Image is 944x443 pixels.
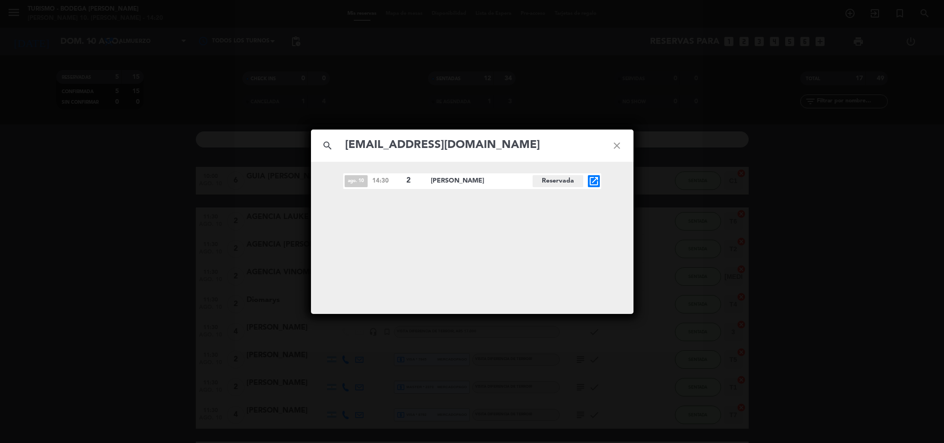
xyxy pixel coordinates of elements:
span: [PERSON_NAME] [431,176,533,186]
span: 14:30 [372,176,402,186]
i: search [311,129,344,162]
span: ago. 10 [345,175,368,187]
input: Buscar reservas [344,136,600,155]
span: 2 [406,175,423,187]
i: open_in_new [588,176,599,187]
i: close [600,129,633,162]
span: Reservada [533,175,583,187]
